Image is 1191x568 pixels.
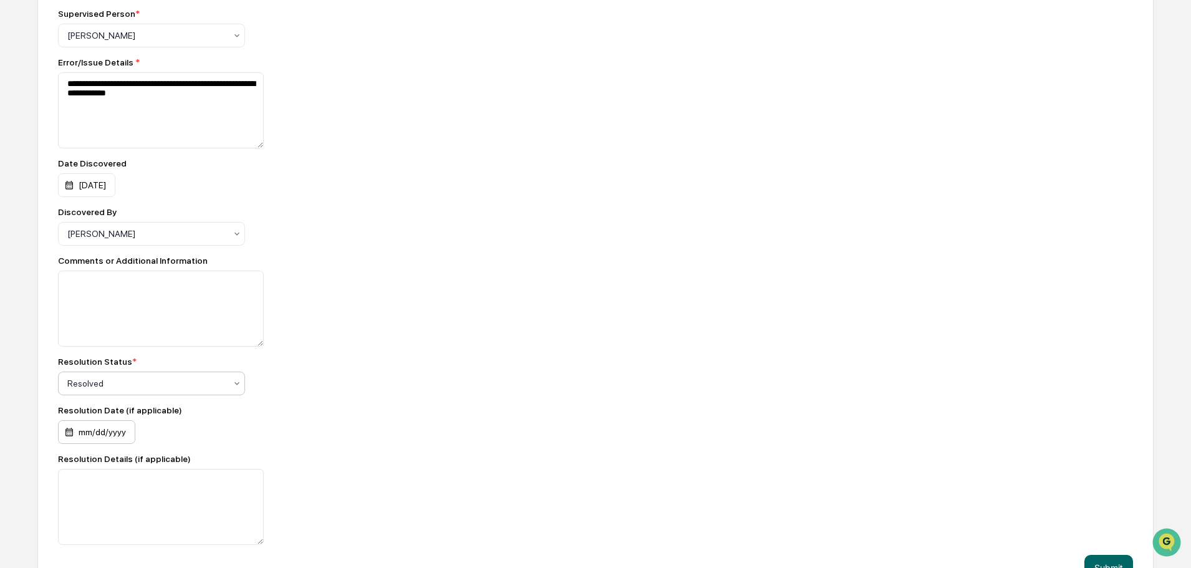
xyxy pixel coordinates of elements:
[90,158,100,168] div: 🗄️
[58,454,494,464] div: Resolution Details (if applicable)
[42,108,158,118] div: We're available if you need us!
[85,152,160,175] a: 🗄️Attestations
[58,405,245,415] div: Resolution Date (if applicable)
[124,211,151,221] span: Pylon
[58,158,245,168] div: Date Discovered
[1151,527,1185,561] iframe: Open customer support
[12,158,22,168] div: 🖐️
[7,176,84,198] a: 🔎Data Lookup
[58,57,494,67] div: Error/Issue Details
[12,95,35,118] img: 1746055101610-c473b297-6a78-478c-a979-82029cc54cd1
[58,256,494,266] div: Comments or Additional Information
[58,357,137,367] div: Resolution Status
[7,152,85,175] a: 🖐️Preclearance
[58,207,117,217] div: Discovered By
[58,420,135,444] div: mm/dd/yyyy
[42,95,205,108] div: Start new chat
[212,99,227,114] button: Start new chat
[58,9,140,19] div: Supervised Person
[12,26,227,46] p: How can we help?
[25,181,79,193] span: Data Lookup
[88,211,151,221] a: Powered byPylon
[103,157,155,170] span: Attestations
[25,157,80,170] span: Preclearance
[12,182,22,192] div: 🔎
[58,173,115,197] div: [DATE]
